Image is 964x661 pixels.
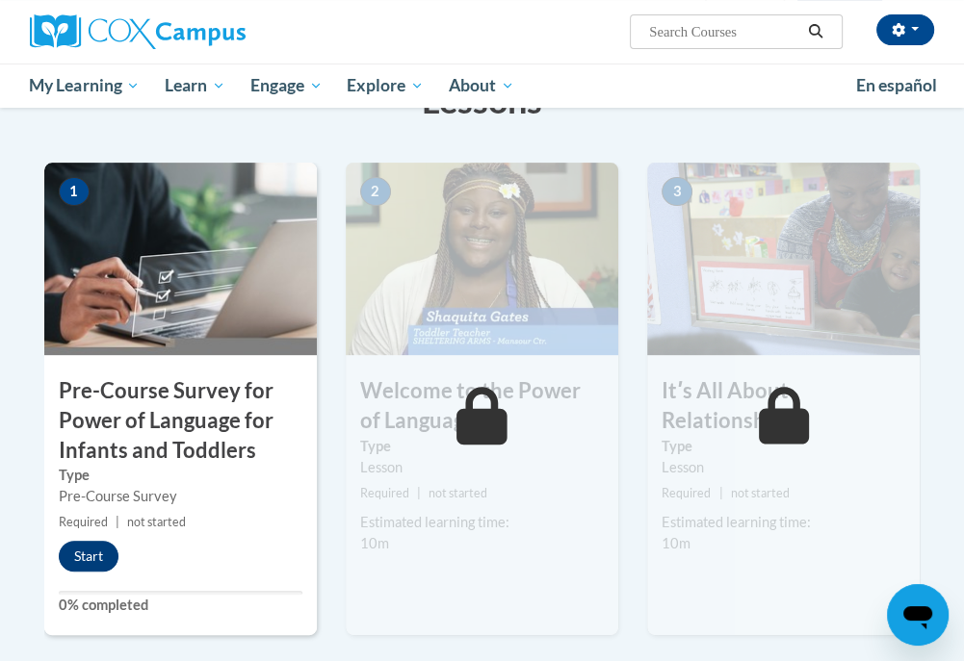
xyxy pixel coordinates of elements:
span: 3 [662,177,692,206]
img: Course Image [44,163,317,355]
a: En español [844,65,950,106]
h3: Welcome to the Power of Language [346,376,618,436]
span: 2 [360,177,391,206]
a: Explore [334,64,436,108]
label: Type [662,436,905,457]
div: Lesson [662,457,905,478]
label: Type [360,436,604,457]
span: Required [662,486,711,500]
span: En español [856,75,937,95]
a: Engage [238,64,335,108]
iframe: Button to launch messaging window [887,584,949,646]
div: Estimated learning time: [360,512,604,533]
img: Course Image [346,163,618,355]
h3: Pre-Course Survey for Power of Language for Infants and Toddlers [44,376,317,465]
span: | [417,486,421,500]
span: 10m [662,535,690,551]
button: Start [59,541,118,572]
img: Course Image [647,163,920,355]
img: Cox Campus [30,14,246,49]
a: Learn [152,64,238,108]
span: Explore [347,74,424,97]
label: 0% completed [59,595,302,616]
span: My Learning [29,74,140,97]
a: Cox Campus [30,14,312,49]
span: 10m [360,535,389,551]
div: Lesson [360,457,604,478]
a: My Learning [17,64,153,108]
button: Search [801,20,830,43]
span: 1 [59,177,90,206]
span: About [449,74,514,97]
span: Learn [165,74,225,97]
span: Required [59,515,108,529]
div: Pre-Course Survey [59,486,302,507]
span: Required [360,486,409,500]
span: not started [127,515,186,529]
span: not started [731,486,790,500]
div: Main menu [15,64,950,108]
div: Estimated learning time: [662,512,905,533]
label: Type [59,465,302,486]
input: Search Courses [647,20,801,43]
span: not started [429,486,487,500]
h3: Itʹs All About Relationships [647,376,920,436]
span: | [116,515,119,529]
span: Engage [250,74,323,97]
a: About [436,64,527,108]
span: | [718,486,722,500]
button: Account Settings [876,14,934,45]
